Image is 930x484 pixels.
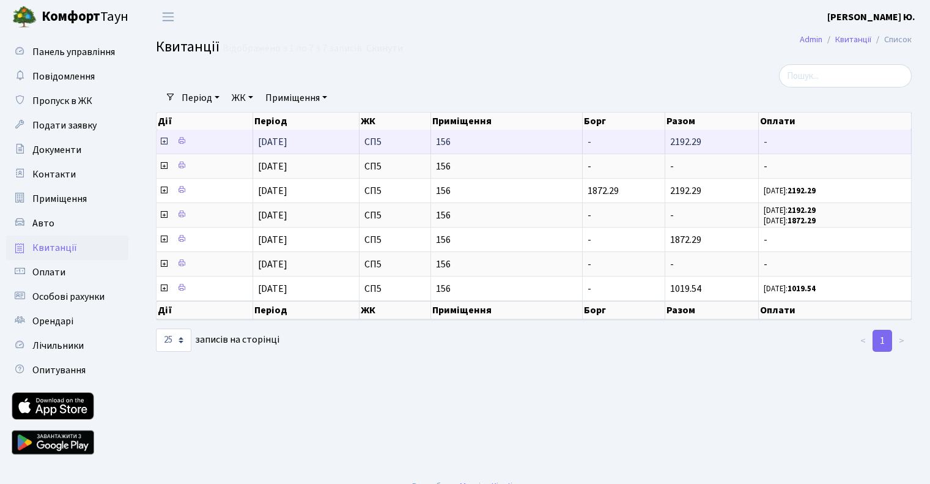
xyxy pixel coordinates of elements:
small: [DATE]: [764,283,816,294]
span: СП5 [364,259,426,269]
a: Квитанції [835,33,871,46]
th: Період [253,113,360,130]
a: [PERSON_NAME] Ю. [827,10,915,24]
span: Квитанції [32,241,77,255]
span: [DATE] [258,282,287,296]
th: Період [253,301,360,319]
span: 1872.29 [588,184,619,198]
span: Контакти [32,168,76,181]
a: Скинути [366,43,403,54]
span: СП5 [364,235,426,245]
span: 156 [436,284,578,294]
span: [DATE] [258,160,287,173]
span: Квитанції [156,36,220,58]
a: Документи [6,138,128,162]
a: Повідомлення [6,64,128,89]
span: Особові рахунки [32,290,105,303]
th: Приміщення [431,301,583,319]
span: Пропуск в ЖК [32,94,92,108]
a: Приміщення [6,187,128,211]
span: - [588,135,591,149]
span: 156 [436,162,578,171]
a: Опитування [6,358,128,382]
span: Панель управління [32,45,115,59]
b: 1872.29 [788,215,816,226]
span: 156 [436,235,578,245]
span: - [764,162,906,171]
select: записів на сторінці [156,329,191,352]
a: Особові рахунки [6,285,128,309]
a: Квитанції [6,236,128,260]
small: [DATE]: [764,205,816,216]
span: 1019.54 [670,282,701,296]
span: Подати заявку [32,119,97,132]
span: - [764,259,906,269]
span: СП5 [364,284,426,294]
a: Орендарі [6,309,128,333]
span: - [670,209,674,222]
span: - [588,258,591,271]
span: 1872.29 [670,233,701,247]
span: [DATE] [258,184,287,198]
span: 156 [436,259,578,269]
span: - [588,209,591,222]
a: Подати заявку [6,113,128,138]
th: Оплати [759,113,912,130]
span: 156 [436,186,578,196]
input: Пошук... [779,64,912,87]
span: [DATE] [258,209,287,222]
button: Переключити навігацію [153,7,183,27]
a: Авто [6,211,128,236]
small: [DATE]: [764,185,816,196]
span: - [670,160,674,173]
span: 2192.29 [670,184,701,198]
span: Орендарі [32,315,73,328]
span: 156 [436,137,578,147]
span: 2192.29 [670,135,701,149]
th: Оплати [759,301,912,319]
span: [DATE] [258,258,287,271]
span: [DATE] [258,135,287,149]
span: Авто [32,217,54,230]
th: Дії [157,301,253,319]
span: Лічильники [32,339,84,352]
a: Оплати [6,260,128,285]
a: Період [177,87,224,108]
a: Панель управління [6,40,128,64]
span: СП5 [364,137,426,147]
span: - [588,282,591,296]
nav: breadcrumb [781,27,930,53]
a: Приміщення [260,87,332,108]
span: СП5 [364,210,426,220]
div: Відображено з 1 по 7 з 7 записів. [223,43,364,54]
span: - [764,235,906,245]
th: Разом [665,113,759,130]
span: Оплати [32,266,65,279]
span: - [588,233,591,247]
a: Контакти [6,162,128,187]
a: ЖК [227,87,258,108]
img: logo.png [12,5,37,29]
b: 2192.29 [788,205,816,216]
span: СП5 [364,186,426,196]
span: Опитування [32,363,86,377]
span: СП5 [364,162,426,171]
a: Admin [800,33,822,46]
span: Повідомлення [32,70,95,83]
th: Борг [583,301,665,319]
span: [DATE] [258,233,287,247]
span: Приміщення [32,192,87,206]
th: ЖК [360,113,431,130]
span: - [764,137,906,147]
a: 1 [873,330,892,352]
span: - [670,258,674,271]
th: Приміщення [431,113,583,130]
th: Дії [157,113,253,130]
b: Комфорт [42,7,100,26]
th: Борг [583,113,665,130]
label: записів на сторінці [156,329,279,352]
a: Пропуск в ЖК [6,89,128,113]
a: Лічильники [6,333,128,358]
th: Разом [665,301,759,319]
